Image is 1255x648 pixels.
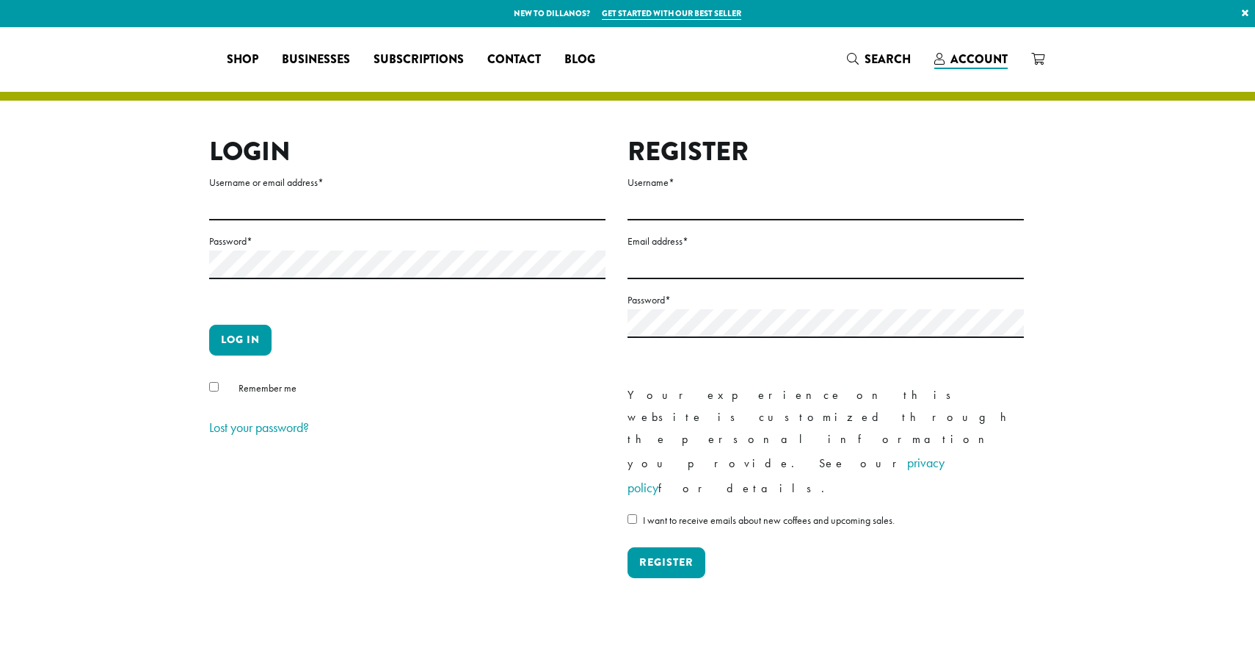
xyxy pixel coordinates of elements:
[239,381,297,395] span: Remember me
[627,384,1024,500] p: Your experience on this website is customized through the personal information you provide. See o...
[209,232,605,251] label: Password
[209,325,272,356] button: Log in
[643,514,895,527] span: I want to receive emails about new coffees and upcoming sales.
[215,48,270,71] a: Shop
[865,51,911,68] span: Search
[602,7,741,20] a: Get started with our best seller
[487,51,541,69] span: Contact
[950,51,1008,68] span: Account
[627,454,945,496] a: privacy policy
[282,51,350,69] span: Businesses
[227,51,258,69] span: Shop
[627,514,637,524] input: I want to receive emails about new coffees and upcoming sales.
[835,47,923,71] a: Search
[209,173,605,192] label: Username or email address
[209,136,605,168] h2: Login
[564,51,595,69] span: Blog
[627,173,1024,192] label: Username
[627,547,705,578] button: Register
[627,291,1024,309] label: Password
[209,419,309,436] a: Lost your password?
[627,136,1024,168] h2: Register
[374,51,464,69] span: Subscriptions
[627,232,1024,251] label: Email address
